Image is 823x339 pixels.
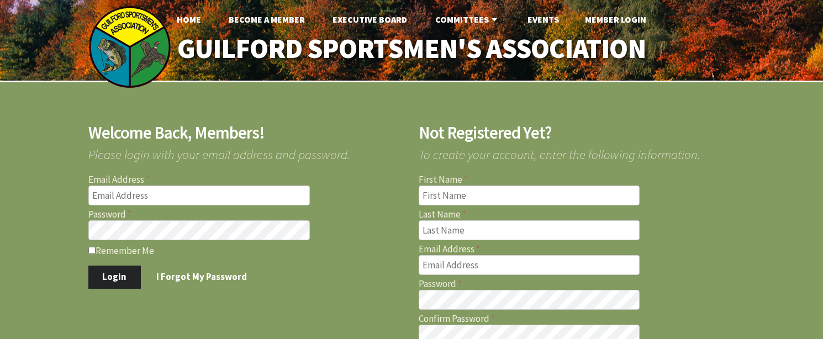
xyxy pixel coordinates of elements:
[324,8,416,30] a: Executive Board
[419,124,735,141] h2: Not Registered Yet?
[519,8,568,30] a: Events
[143,266,261,289] a: I Forgot My Password
[419,314,735,324] label: Confirm Password
[419,279,735,289] label: Password
[88,175,405,184] label: Email Address
[576,8,655,30] a: Member Login
[88,247,96,254] input: Remember Me
[419,255,640,275] input: Email Address
[419,186,640,205] input: First Name
[419,141,735,161] span: To create your account, enter the following information.
[220,8,314,30] a: Become A Member
[419,210,735,219] label: Last Name
[419,245,735,254] label: Email Address
[168,8,210,30] a: Home
[88,141,405,161] span: Please login with your email address and password.
[419,220,640,240] input: Last Name
[88,210,405,219] label: Password
[88,186,310,205] input: Email Address
[88,6,171,88] img: logo_sm.png
[154,25,669,72] a: Guilford Sportsmen's Association
[88,124,405,141] h2: Welcome Back, Members!
[426,8,509,30] a: Committees
[419,175,735,184] label: First Name
[88,266,141,289] button: Login
[88,245,405,256] label: Remember Me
